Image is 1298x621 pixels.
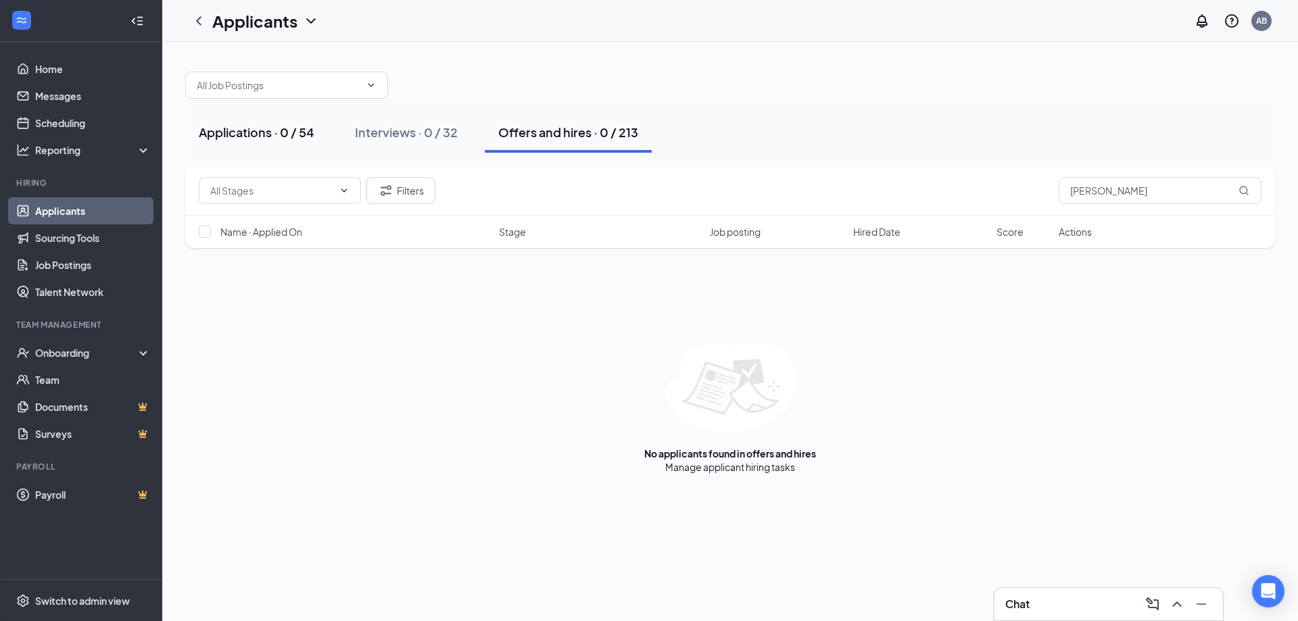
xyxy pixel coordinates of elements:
svg: Notifications [1194,13,1210,29]
h3: Chat [1005,597,1030,612]
svg: Analysis [16,143,30,157]
a: SurveysCrown [35,420,151,447]
svg: ComposeMessage [1145,596,1161,612]
svg: Settings [16,594,30,607]
a: DocumentsCrown [35,393,151,420]
a: Scheduling [35,109,151,136]
svg: ChevronDown [339,185,350,196]
input: All Job Postings [197,78,360,93]
div: Open Intercom Messenger [1252,575,1284,607]
svg: ChevronLeft [191,13,207,29]
svg: ChevronDown [303,13,319,29]
span: Name · Applied On [220,225,302,239]
svg: Filter [378,182,394,199]
span: Score [996,225,1024,239]
button: Minimize [1191,593,1212,615]
a: PayrollCrown [35,481,151,508]
div: Team Management [16,319,148,330]
svg: ChevronDown [366,80,377,91]
div: Payroll [16,461,148,472]
svg: Collapse [130,14,144,28]
svg: UserCheck [16,346,30,359]
button: Filter Filters [366,177,435,204]
button: ComposeMessage [1142,593,1163,615]
div: Interviews · 0 / 32 [355,124,458,141]
a: Team [35,366,151,393]
input: Search in offers and hires [1059,177,1261,204]
a: Messages [35,82,151,109]
div: Manage applicant hiring tasks [665,460,795,474]
input: All Stages [210,183,333,198]
div: No applicants found in offers and hires [644,447,816,460]
span: Actions [1059,225,1092,239]
div: Applications · 0 / 54 [199,124,314,141]
button: ChevronUp [1166,593,1188,615]
a: Job Postings [35,251,151,278]
a: Home [35,55,151,82]
div: Hiring [16,177,148,189]
svg: QuestionInfo [1224,13,1240,29]
img: empty-state [665,343,796,433]
h1: Applicants [212,9,297,32]
a: Sourcing Tools [35,224,151,251]
a: Applicants [35,197,151,224]
a: Talent Network [35,278,151,305]
svg: MagnifyingGlass [1239,185,1249,196]
div: AB [1256,15,1267,26]
span: Hired Date [853,225,900,239]
svg: WorkstreamLogo [15,14,28,27]
svg: ChevronUp [1169,596,1185,612]
div: Switch to admin view [35,594,130,607]
div: Onboarding [35,346,139,359]
div: Reporting [35,143,151,157]
svg: Minimize [1193,596,1209,612]
span: Stage [499,225,526,239]
div: Offers and hires · 0 / 213 [498,124,638,141]
span: Job posting [710,225,761,239]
